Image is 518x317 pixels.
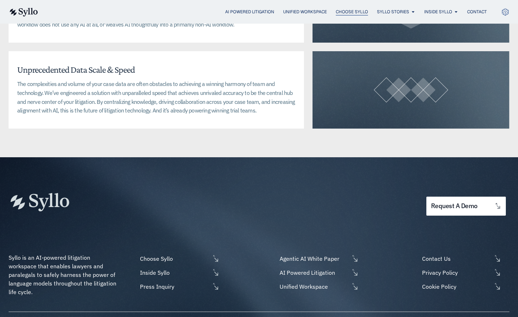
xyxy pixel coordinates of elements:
a: Agentic AI White Paper [278,254,359,263]
span: AI Powered Litigation [278,268,349,277]
span: Contact Us [420,254,492,263]
a: request a demo [426,197,506,216]
a: Inside Syllo [138,268,219,277]
p: The complexities and volume of your case data are often obstacles to achieving a winning harmony ... [17,80,295,115]
a: Choose Syllo [336,9,368,15]
a: Syllo Stories [377,9,409,15]
a: Press Inquiry [138,282,219,291]
span: Inside Syllo [138,268,210,277]
nav: Menu [52,9,487,15]
a: Cookie Policy [420,282,509,291]
img: syllo [9,8,38,16]
a: Contact [467,9,487,15]
h4: Unprecedented Data Scale & Speed [17,64,135,75]
a: AI Powered Litigation [278,268,359,277]
span: Choose Syllo [138,254,210,263]
a: Privacy Policy [420,268,509,277]
span: Press Inquiry [138,282,210,291]
a: Unified Workspace [283,9,327,15]
a: AI Powered Litigation [225,9,274,15]
a: Unified Workspace [278,282,359,291]
span: Unified Workspace [278,282,349,291]
span: Syllo is an AI-powered litigation workspace that enables lawyers and paralegals to safely harness... [9,254,118,296]
span: Privacy Policy [420,268,492,277]
a: Contact Us [420,254,509,263]
span: request a demo [431,203,478,210]
span: Agentic AI White Paper [278,254,349,263]
div: Menu Toggle [52,9,487,15]
a: Inside Syllo [424,9,452,15]
a: Choose Syllo [138,254,219,263]
span: Cookie Policy [420,282,492,291]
